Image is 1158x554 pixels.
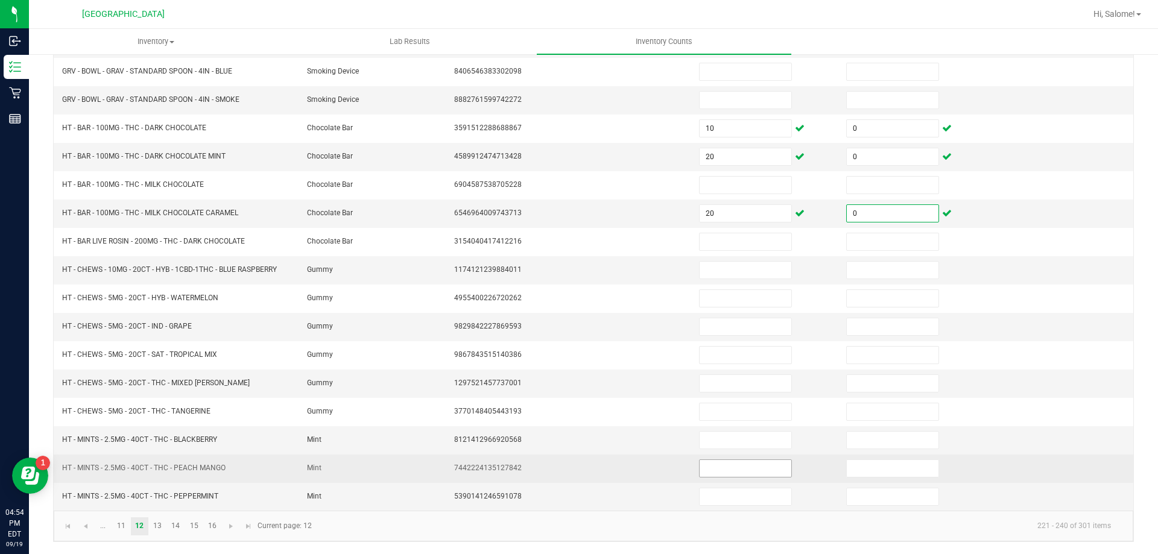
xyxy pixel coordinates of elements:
[454,237,522,245] span: 3154040417412216
[307,379,333,387] span: Gummy
[307,464,321,472] span: Mint
[454,180,522,189] span: 6904587538705228
[81,521,90,531] span: Go to the previous page
[62,407,210,415] span: HT - CHEWS - 5MG - 20CT - THC - TANGERINE
[454,67,522,75] span: 8406546383302098
[307,350,333,359] span: Gummy
[62,95,239,104] span: GRV - BOWL - GRAV - STANDARD SPOON - 4IN - SMOKE
[307,265,333,274] span: Gummy
[307,492,321,500] span: Mint
[373,36,446,47] span: Lab Results
[112,517,130,535] a: Page 11
[94,517,112,535] a: Page 10
[62,67,232,75] span: GRV - BOWL - GRAV - STANDARD SPOON - 4IN - BLUE
[307,237,353,245] span: Chocolate Bar
[307,180,353,189] span: Chocolate Bar
[307,152,353,160] span: Chocolate Bar
[454,152,522,160] span: 4589912474713428
[5,507,24,540] p: 04:54 PM EDT
[62,237,245,245] span: HT - BAR LIVE ROSIN - 200MG - THC - DARK CHOCOLATE
[29,29,283,54] a: Inventory
[62,435,217,444] span: HT - MINTS - 2.5MG - 40CT - THC - BLACKBERRY
[167,517,185,535] a: Page 14
[30,36,282,47] span: Inventory
[454,379,522,387] span: 1297521457737001
[454,435,522,444] span: 8121412966920568
[62,322,192,330] span: HT - CHEWS - 5MG - 20CT - IND - GRAPE
[307,435,321,444] span: Mint
[9,35,21,47] inline-svg: Inbound
[36,456,50,470] iframe: Resource center unread badge
[185,517,203,535] a: Page 15
[203,517,221,535] a: Page 16
[62,379,250,387] span: HT - CHEWS - 5MG - 20CT - THC - MIXED [PERSON_NAME]
[454,209,522,217] span: 6546964009743713
[319,516,1121,536] kendo-pager-info: 221 - 240 of 301 items
[1093,9,1135,19] span: Hi, Salome!
[9,113,21,125] inline-svg: Reports
[244,521,253,531] span: Go to the last page
[454,492,522,500] span: 5390141246591078
[62,350,217,359] span: HT - CHEWS - 5MG - 20CT - SAT - TROPICAL MIX
[222,517,239,535] a: Go to the next page
[226,521,236,531] span: Go to the next page
[454,322,522,330] span: 9829842227869593
[307,95,359,104] span: Smoking Device
[307,294,333,302] span: Gummy
[9,87,21,99] inline-svg: Retail
[307,209,353,217] span: Chocolate Bar
[62,492,218,500] span: HT - MINTS - 2.5MG - 40CT - THC - PEPPERMINT
[454,294,522,302] span: 4955400226720262
[12,458,48,494] iframe: Resource center
[59,517,77,535] a: Go to the first page
[5,540,24,549] p: 09/19
[239,517,257,535] a: Go to the last page
[62,124,206,132] span: HT - BAR - 100MG - THC - DARK CHOCOLATE
[454,464,522,472] span: 7442224135127842
[307,124,353,132] span: Chocolate Bar
[454,407,522,415] span: 3770148405443193
[9,61,21,73] inline-svg: Inventory
[537,29,791,54] a: Inventory Counts
[149,517,166,535] a: Page 13
[62,294,218,302] span: HT - CHEWS - 5MG - 20CT - HYB - WATERMELON
[454,350,522,359] span: 9867843515140386
[307,322,333,330] span: Gummy
[82,9,165,19] span: [GEOGRAPHIC_DATA]
[62,265,277,274] span: HT - CHEWS - 10MG - 20CT - HYB - 1CBD-1THC - BLUE RASPBERRY
[63,521,73,531] span: Go to the first page
[62,180,204,189] span: HT - BAR - 100MG - THC - MILK CHOCOLATE
[131,517,148,535] a: Page 12
[619,36,709,47] span: Inventory Counts
[54,511,1133,541] kendo-pager: Current page: 12
[62,152,226,160] span: HT - BAR - 100MG - THC - DARK CHOCOLATE MINT
[307,407,333,415] span: Gummy
[283,29,537,54] a: Lab Results
[454,95,522,104] span: 8882761599742272
[62,209,238,217] span: HT - BAR - 100MG - THC - MILK CHOCOLATE CARAMEL
[454,124,522,132] span: 3591512288688867
[307,67,359,75] span: Smoking Device
[62,464,226,472] span: HT - MINTS - 2.5MG - 40CT - THC - PEACH MANGO
[454,265,522,274] span: 1174121239884011
[77,517,94,535] a: Go to the previous page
